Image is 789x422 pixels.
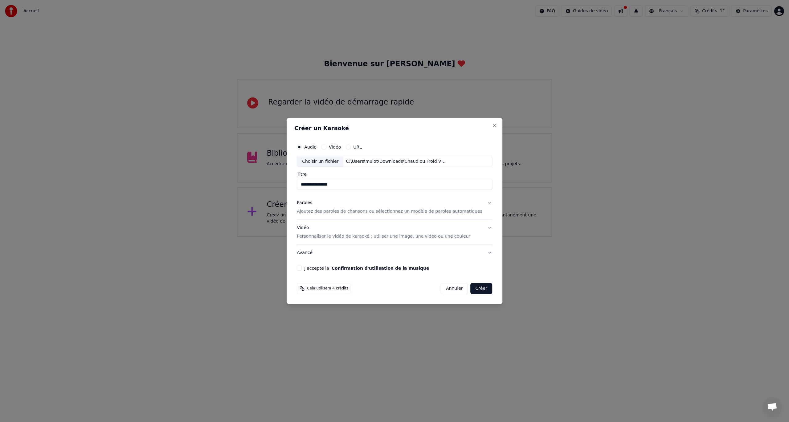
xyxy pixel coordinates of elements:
div: Vidéo [297,225,470,240]
label: Audio [304,145,317,149]
h2: Créer un Karaoké [294,125,495,131]
button: J'accepte la [332,266,429,270]
button: Créer [471,283,492,294]
span: Cela utilisera 4 crédits [307,286,348,291]
p: Ajoutez des paroles de chansons ou sélectionnez un modèle de paroles automatiques [297,209,482,215]
div: Choisir un fichier [297,156,343,167]
label: J'accepte la [304,266,429,270]
label: Vidéo [329,145,341,149]
button: VidéoPersonnaliser le vidéo de karaoké : utiliser une image, une vidéo ou une couleur [297,220,492,245]
button: Annuler [441,283,468,294]
p: Personnaliser le vidéo de karaoké : utiliser une image, une vidéo ou une couleur [297,233,470,240]
label: URL [353,145,362,149]
div: Paroles [297,200,312,206]
button: ParolesAjoutez des paroles de chansons ou sélectionnez un modèle de paroles automatiques [297,195,492,220]
button: Avancé [297,245,492,261]
label: Titre [297,172,492,177]
div: C:\Users\mulot\Downloads\Chaud ou Froid V4.wav [344,158,448,165]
